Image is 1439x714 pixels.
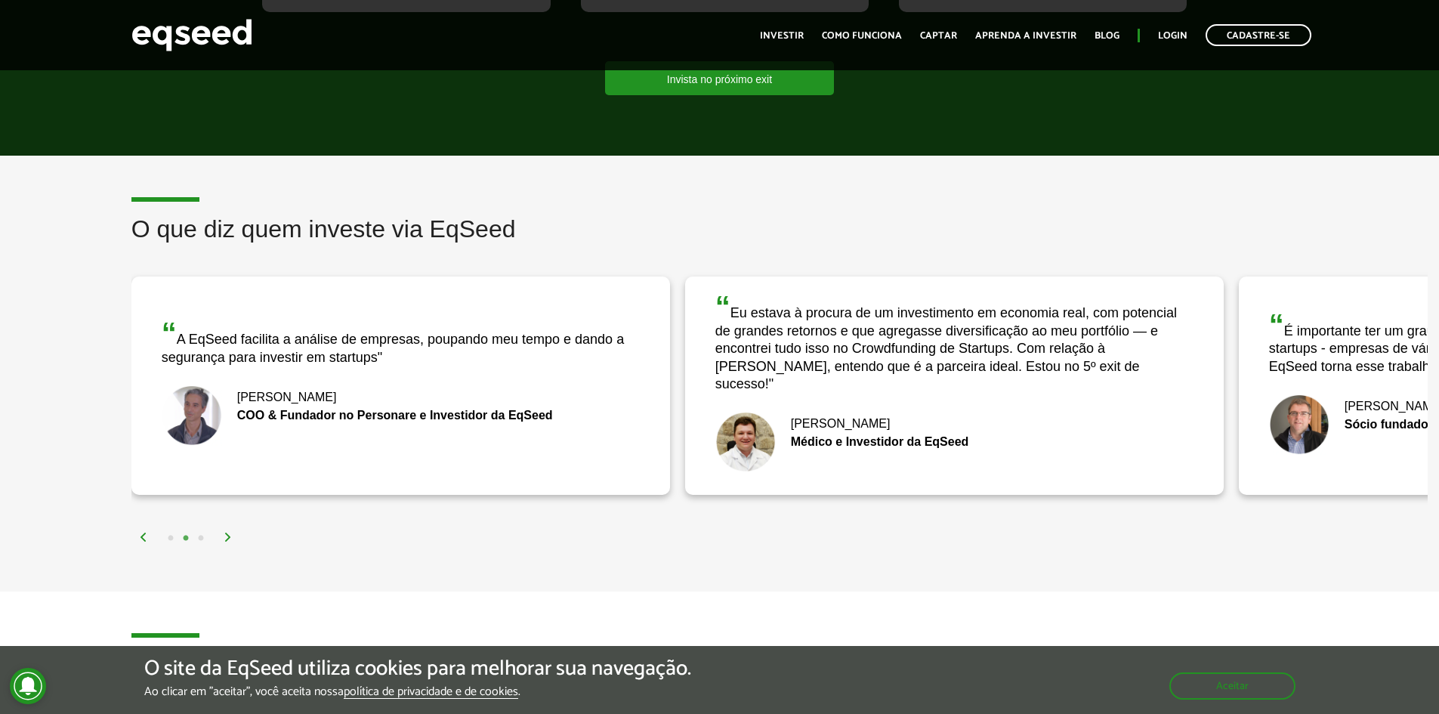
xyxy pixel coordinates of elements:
button: 2 of 2 [178,531,193,546]
img: arrow%20left.svg [139,533,148,542]
img: Fernando De Marco [715,412,776,472]
div: [PERSON_NAME] [715,418,1194,430]
a: política de privacidade e de cookies [344,686,518,699]
button: 1 of 2 [163,531,178,546]
span: “ [162,317,177,350]
a: Como funciona [822,31,902,41]
img: Nick Johnston [1269,394,1329,455]
div: COO & Fundador no Personare e Investidor da EqSeed [162,410,640,422]
div: Médico e Investidor da EqSeed [715,436,1194,448]
img: arrow%20right.svg [224,533,233,542]
a: Captar [920,31,957,41]
h5: O site da EqSeed utiliza cookies para melhorar sua navegação. [144,657,691,681]
p: Ao clicar em "aceitar", você aceita nossa . [144,685,691,699]
button: 3 of 2 [193,531,208,546]
a: Aprenda a investir [975,31,1076,41]
a: Login [1158,31,1187,41]
div: [PERSON_NAME] [162,391,640,403]
img: Bruno Rodrigues [162,385,222,446]
a: Investir [760,31,804,41]
a: Blog [1095,31,1119,41]
a: Invista no próximo exit [605,61,834,95]
span: “ [715,290,730,323]
button: Aceitar [1169,672,1295,700]
div: A EqSeed facilita a análise de empresas, poupando meu tempo e dando a segurança para investir em ... [162,318,640,366]
span: “ [1269,308,1284,342]
div: Eu estava à procura de um investimento em economia real, com potencial de grandes retornos e que ... [715,292,1194,393]
img: EqSeed [131,15,252,55]
h2: O que diz quem investe via EqSeed [131,216,1428,265]
a: Cadastre-se [1206,24,1311,46]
